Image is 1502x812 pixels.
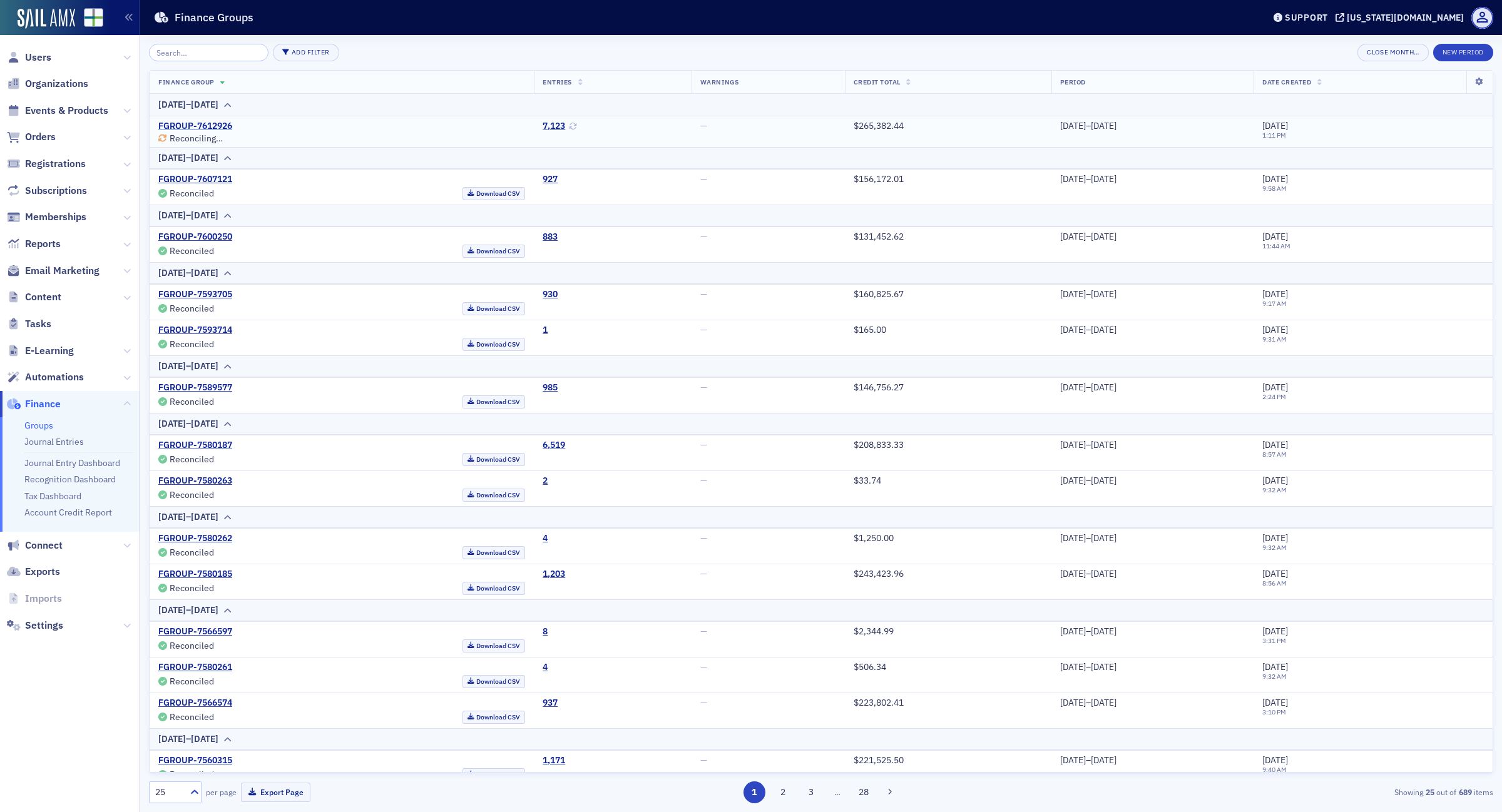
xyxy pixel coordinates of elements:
[1060,698,1245,709] div: [DATE]–[DATE]
[1262,626,1288,637] span: [DATE]
[700,754,707,766] span: —
[854,697,904,708] span: $223,802.41
[700,288,707,300] span: —
[170,305,214,312] div: Reconciled
[543,533,548,544] a: 4
[462,768,526,781] a: Download CSV
[7,51,51,64] a: Users
[543,325,548,336] a: 1
[158,78,215,86] span: Finance Group
[853,781,875,803] button: 28
[543,440,565,451] a: 6,519
[854,532,894,544] span: $1,250.00
[25,51,51,64] span: Users
[158,289,232,300] a: FGROUP-7593705
[743,781,765,803] button: 1
[158,360,218,373] div: [DATE]–[DATE]
[25,565,60,579] span: Exports
[206,786,237,798] label: per page
[1262,241,1290,250] time: 11:44 AM
[7,565,60,579] a: Exports
[772,781,794,803] button: 2
[1262,672,1287,681] time: 9:32 AM
[1262,131,1286,140] time: 1:11 PM
[543,382,558,393] a: 985
[1262,697,1288,708] span: [DATE]
[1060,174,1245,185] div: [DATE]–[DATE]
[170,248,214,255] div: Reconciled
[7,264,100,278] a: Email Marketing
[7,592,62,606] a: Imports
[158,569,232,580] a: FGROUP-7580185
[158,475,232,487] a: FGROUP-7580263
[170,456,214,463] div: Reconciled
[7,210,86,224] a: Memberships
[18,9,75,29] img: SailAMX
[1423,786,1436,798] strong: 25
[829,786,846,798] span: …
[170,771,214,778] div: Reconciled
[158,533,232,544] a: FGROUP-7580262
[158,510,218,524] div: [DATE]–[DATE]
[155,786,183,799] div: 25
[158,626,232,637] a: FGROUP-7566597
[1060,289,1245,300] div: [DATE]–[DATE]
[1262,288,1288,300] span: [DATE]
[158,382,232,393] a: FGROUP-7589577
[24,420,53,431] a: Groups
[170,135,223,142] div: Reconciling…
[800,781,822,803] button: 3
[543,475,548,487] div: 2
[25,539,63,552] span: Connect
[170,398,214,405] div: Reconciled
[462,395,526,409] a: Download CSV
[1471,7,1493,29] span: Profile
[170,492,214,499] div: Reconciled
[543,289,558,300] a: 930
[1262,636,1286,645] time: 3:31 PM
[1262,78,1311,86] span: Date Created
[543,174,558,185] a: 927
[1262,765,1287,774] time: 9:40 AM
[543,78,572,86] span: Entries
[25,619,63,632] span: Settings
[854,120,904,131] span: $265,382.44
[25,592,62,606] span: Imports
[24,507,112,518] a: Account Credit Report
[543,231,558,243] a: 883
[462,187,526,200] a: Download CSV
[25,157,86,171] span: Registrations
[1347,12,1464,23] div: [US_STATE][DOMAIN_NAME]
[700,568,707,579] span: —
[158,698,232,709] a: FGROUP-7566574
[1060,755,1245,766] div: [DATE]–[DATE]
[158,604,218,617] div: [DATE]–[DATE]
[1060,382,1245,393] div: [DATE]–[DATE]
[7,130,56,144] a: Orders
[25,184,87,198] span: Subscriptions
[1262,382,1288,393] span: [DATE]
[462,489,526,502] a: Download CSV
[1262,335,1287,343] time: 9:31 AM
[1054,786,1493,798] div: Showing out of items
[1336,13,1468,22] button: [US_STATE][DOMAIN_NAME]
[25,104,108,118] span: Events & Products
[854,382,904,393] span: $146,756.27
[543,569,565,580] a: 1,203
[1060,626,1245,637] div: [DATE]–[DATE]
[543,626,548,637] a: 8
[1262,173,1288,185] span: [DATE]
[1262,661,1288,672] span: [DATE]
[700,231,707,242] span: —
[1433,44,1493,61] button: New Period
[25,397,61,411] span: Finance
[170,341,214,348] div: Reconciled
[170,714,214,721] div: Reconciled
[1060,662,1245,673] div: [DATE]–[DATE]
[7,317,51,331] a: Tasks
[1262,754,1288,766] span: [DATE]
